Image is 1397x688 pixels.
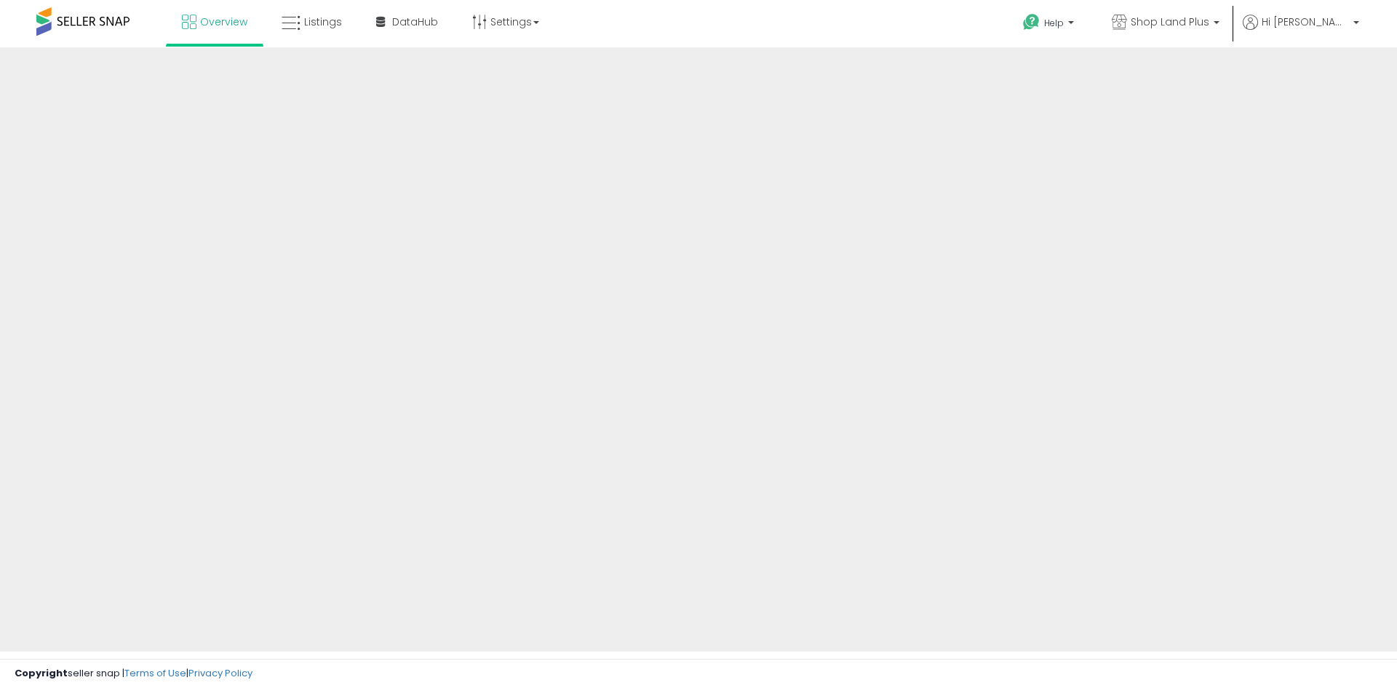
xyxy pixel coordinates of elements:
span: Help [1044,17,1064,29]
span: Shop Land Plus [1131,15,1209,29]
span: DataHub [392,15,438,29]
a: Hi [PERSON_NAME] [1243,15,1359,47]
i: Get Help [1022,13,1040,31]
span: Overview [200,15,247,29]
span: Listings [304,15,342,29]
span: Hi [PERSON_NAME] [1262,15,1349,29]
a: Help [1011,2,1088,47]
